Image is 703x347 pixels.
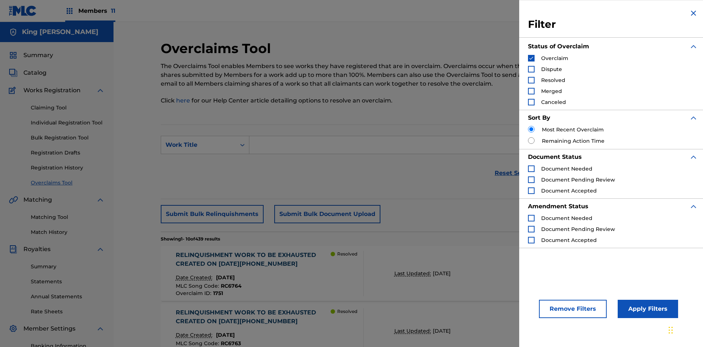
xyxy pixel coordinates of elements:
span: Overclaim ID : [176,290,213,296]
a: Match History [31,228,105,236]
label: Remaining Action Time [542,137,605,145]
span: Document Accepted [541,187,597,194]
span: Overclaim [541,55,568,61]
img: Works Registration [9,86,18,95]
strong: Amendment Status [528,203,588,210]
span: Summary [23,51,53,60]
p: Last Updated: [394,270,433,277]
img: expand [96,245,105,254]
a: here [176,97,191,104]
span: Document Pending Review [541,226,615,232]
p: Date Created: [176,274,214,281]
img: Top Rightsholders [65,7,74,15]
span: Member Settings [23,324,75,333]
p: Date Created: [176,331,214,339]
div: RELINQUISHMENT WORK TO BE EXHAUSTED CREATED ON [DATE][PHONE_NUMBER] [176,308,331,326]
img: expand [96,86,105,95]
a: Matching Tool [31,213,105,221]
a: Claiming Tool [31,104,105,112]
label: Most Recent Overclaim [542,126,604,134]
a: SummarySummary [9,51,53,60]
span: Matching [23,195,52,204]
div: Drag [669,319,673,341]
img: expand [96,324,105,333]
span: 1751 [213,290,223,296]
span: Document Needed [541,215,592,221]
a: Overclaims Tool [31,179,105,187]
span: RC6763 [221,340,241,347]
strong: Status of Overclaim [528,43,589,50]
span: Resolved [541,77,565,83]
span: [DATE] [216,274,235,281]
span: [DATE] [433,328,451,334]
a: Reset Search [491,165,539,181]
img: expand [689,202,698,211]
form: Search Form [161,136,656,188]
span: Dispute [541,66,562,72]
span: Catalog [23,68,47,77]
div: RELINQUISHMENT WORK TO BE EXHAUSTED CREATED ON [DATE][PHONE_NUMBER] [176,251,331,268]
h5: King McTesterson [22,28,98,36]
button: Apply Filters [618,300,678,318]
a: Rate Sheets [31,308,105,316]
p: Resolved [337,308,357,315]
img: Summary [9,51,18,60]
img: expand [96,195,105,204]
span: [DATE] [433,270,451,277]
span: RC6764 [221,283,242,289]
div: Work Title [165,141,231,149]
a: Registration History [31,164,105,172]
p: Showing 1 - 10 of 439 results [161,236,220,242]
h3: Filter [528,18,698,31]
img: expand [689,153,698,161]
span: 11 [111,7,115,14]
img: Royalties [9,245,18,254]
h2: Overclaims Tool [161,40,275,57]
a: CatalogCatalog [9,68,47,77]
button: Remove Filters [539,300,607,318]
span: Merged [541,88,562,94]
p: Last Updated: [394,327,433,335]
span: Works Registration [23,86,81,95]
a: Statements [31,278,105,286]
span: Document Pending Review [541,176,615,183]
img: expand [689,113,698,122]
p: Click for our Help Center article detailing options to resolve an overclaim. [161,96,542,105]
span: Members [78,7,115,15]
span: Document Accepted [541,237,597,243]
img: checkbox [529,56,534,61]
a: Individual Registration Tool [31,119,105,127]
a: Summary [31,263,105,270]
img: Catalog [9,68,18,77]
a: Bulk Registration Tool [31,134,105,142]
img: expand [689,42,698,51]
span: [DATE] [216,332,235,338]
img: close [689,9,698,18]
img: MLC Logo [9,5,37,16]
span: MLC Song Code : [176,283,221,289]
span: MLC Song Code : [176,340,221,347]
strong: Document Status [528,153,582,160]
a: RELINQUISHMENT WORK TO BE EXHAUSTED CREATED ON [DATE][PHONE_NUMBER]Date Created:[DATE]MLC Song Co... [161,246,656,301]
p: The Overclaims Tool enables Members to see works they have registered that are in overclaim. Over... [161,62,542,88]
a: Annual Statements [31,293,105,301]
strong: Sort By [528,114,550,121]
img: Accounts [9,28,18,37]
p: Resolved [337,251,357,257]
a: Registration Drafts [31,149,105,157]
img: Matching [9,195,18,204]
span: Canceled [541,99,566,105]
img: Member Settings [9,324,18,333]
iframe: Chat Widget [666,312,703,347]
button: Submit Bulk Document Upload [274,205,380,223]
span: Document Needed [541,165,592,172]
span: Royalties [23,245,51,254]
button: Submit Bulk Relinquishments [161,205,264,223]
